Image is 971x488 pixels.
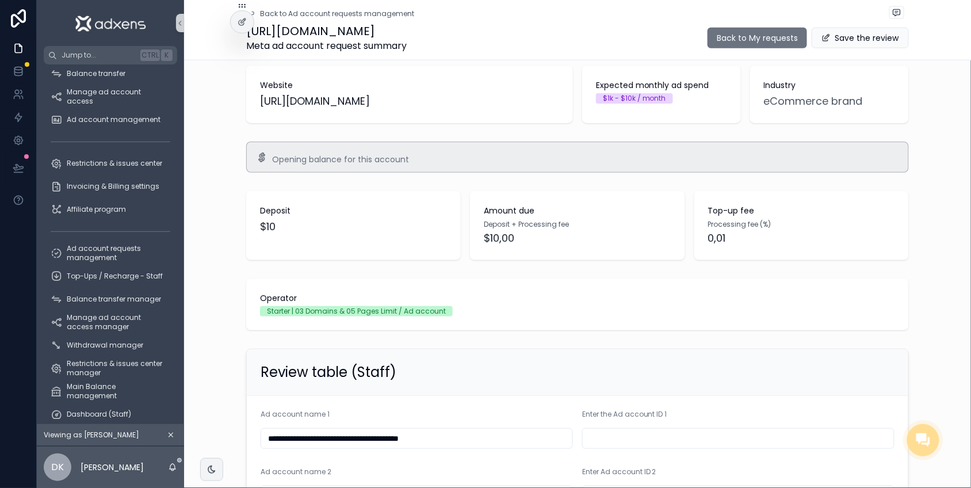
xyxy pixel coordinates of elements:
[81,462,144,473] p: [PERSON_NAME]
[260,9,414,18] span: Back to Ad account requests management
[44,63,177,84] a: Balance transfer
[44,109,177,130] a: Ad account management
[246,23,407,39] h1: [URL][DOMAIN_NAME]
[764,93,863,109] a: eCommerce brand
[44,86,177,107] a: Manage ad account access
[67,295,161,304] span: Balance transfer manager
[44,335,177,356] a: Withdrawal manager
[260,205,447,216] span: Deposit
[267,306,446,317] div: Starter | 03 Domains & 05 Pages Limit / Ad account
[62,51,136,60] span: Jump to...
[44,404,177,425] a: Dashboard (Staff)
[260,219,447,235] span: $10
[603,93,666,104] div: $1k - $10k / month
[484,205,671,216] span: Amount due
[246,39,407,53] span: Meta ad account request summary
[246,9,414,18] a: Back to Ad account requests management
[484,230,671,246] span: $10,00
[75,14,146,32] img: App logo
[272,154,899,165] div: Opening balance for this account
[708,28,807,48] button: Back to My requests
[51,460,64,474] span: DK
[140,49,160,61] span: Ctrl
[44,243,177,264] a: Ad account requests management
[764,79,895,91] span: Industry
[44,312,177,333] a: Manage ad account access manager
[44,46,177,64] button: Jump to...CtrlK
[44,153,177,174] a: Restrictions & issues center
[812,28,909,48] button: Save the review
[260,93,559,109] span: [URL][DOMAIN_NAME]
[708,230,895,246] span: 0,01
[67,244,166,262] span: Ad account requests management
[596,79,727,91] span: Expected monthly ad spend
[67,341,143,350] span: Withdrawal manager
[162,51,171,60] span: K
[67,159,162,168] span: Restrictions & issues center
[260,79,559,91] span: Website
[261,409,330,419] span: Ad account name 1
[261,467,331,476] span: Ad account name 2
[67,87,166,106] span: Manage ad account access
[260,292,895,304] span: Operator
[44,176,177,197] a: Invoicing & Billing settings
[37,64,184,424] div: scrollable content
[582,409,667,419] span: Enter the Ad account ID 1
[261,363,396,382] h2: Review table (Staff)
[67,205,126,214] span: Affiliate program
[67,410,131,419] span: Dashboard (Staff)
[44,358,177,379] a: Restrictions & issues center manager
[272,154,409,165] span: Opening balance for this account
[67,359,166,378] span: Restrictions & issues center manager
[708,220,771,229] span: Processing fee (%)
[67,272,163,281] span: Top-Ups / Recharge - Staff
[582,467,656,476] span: Enter Ad account ID 2
[67,115,160,124] span: Ad account management
[67,313,166,331] span: Manage ad account access manager
[44,199,177,220] a: Affiliate program
[44,266,177,287] a: Top-Ups / Recharge - Staff
[717,32,798,44] span: Back to My requests
[44,430,139,440] span: Viewing as [PERSON_NAME]
[708,205,895,216] span: Top-up fee
[67,69,125,78] span: Balance transfer
[44,381,177,402] a: Main Balance management
[67,382,166,401] span: Main Balance management
[484,220,569,229] span: Deposit + Processing fee
[67,182,159,191] span: Invoicing & Billing settings
[44,289,177,310] a: Balance transfer manager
